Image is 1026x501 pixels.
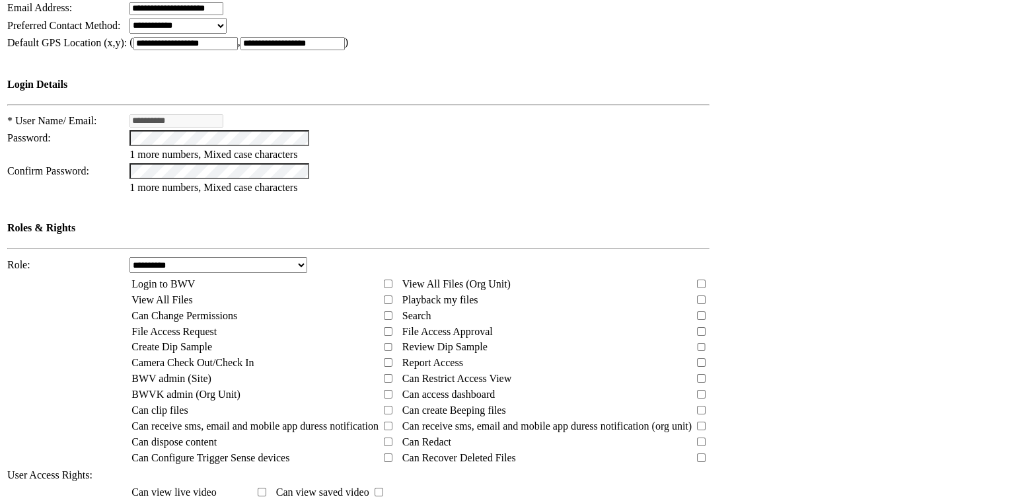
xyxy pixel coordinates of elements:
[131,452,289,463] span: Can Configure Trigger Sense devices
[131,294,192,305] span: View All Files
[131,405,188,416] span: Can clip files
[131,278,195,289] span: Login to BWV
[7,132,51,143] span: Password:
[131,373,211,384] span: BWV admin (Site)
[402,310,431,321] span: Search
[402,294,478,305] span: Playback my files
[131,486,216,498] span: Can view live video
[131,436,217,447] span: Can dispose content
[131,389,240,400] span: BWVK admin (Org Unit)
[402,436,451,447] span: Can Redact
[402,373,511,384] span: Can Restrict Access View
[131,310,237,321] span: Can Change Permissions
[276,486,369,498] span: Can view saved video
[402,326,493,337] span: File Access Approval
[7,256,128,274] td: Role:
[402,341,488,352] span: Review Dip Sample
[131,357,254,368] span: Camera Check Out/Check In
[7,37,127,48] span: Default GPS Location (x,y):
[402,389,495,400] span: Can access dashboard
[7,115,97,126] span: * User Name/ Email:
[402,420,692,432] span: Can receive sms, email and mobile app duress notification (org unit)
[7,2,72,13] span: Email Address:
[131,341,212,352] span: Create Dip Sample
[402,357,463,368] span: Report Access
[402,452,516,463] span: Can Recover Deleted Files
[7,165,89,176] span: Confirm Password:
[131,326,217,337] span: File Access Request
[7,20,121,31] span: Preferred Contact Method:
[402,278,511,289] span: View All Files (Org Unit)
[7,469,92,481] span: User Access Rights:
[129,149,297,160] span: 1 more numbers, Mixed case characters
[129,182,297,193] span: 1 more numbers, Mixed case characters
[131,420,379,432] span: Can receive sms, email and mobile app duress notification
[129,36,710,51] td: ( , )
[7,222,710,234] h4: Roles & Rights
[402,405,506,416] span: Can create Beeping files
[7,79,710,91] h4: Login Details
